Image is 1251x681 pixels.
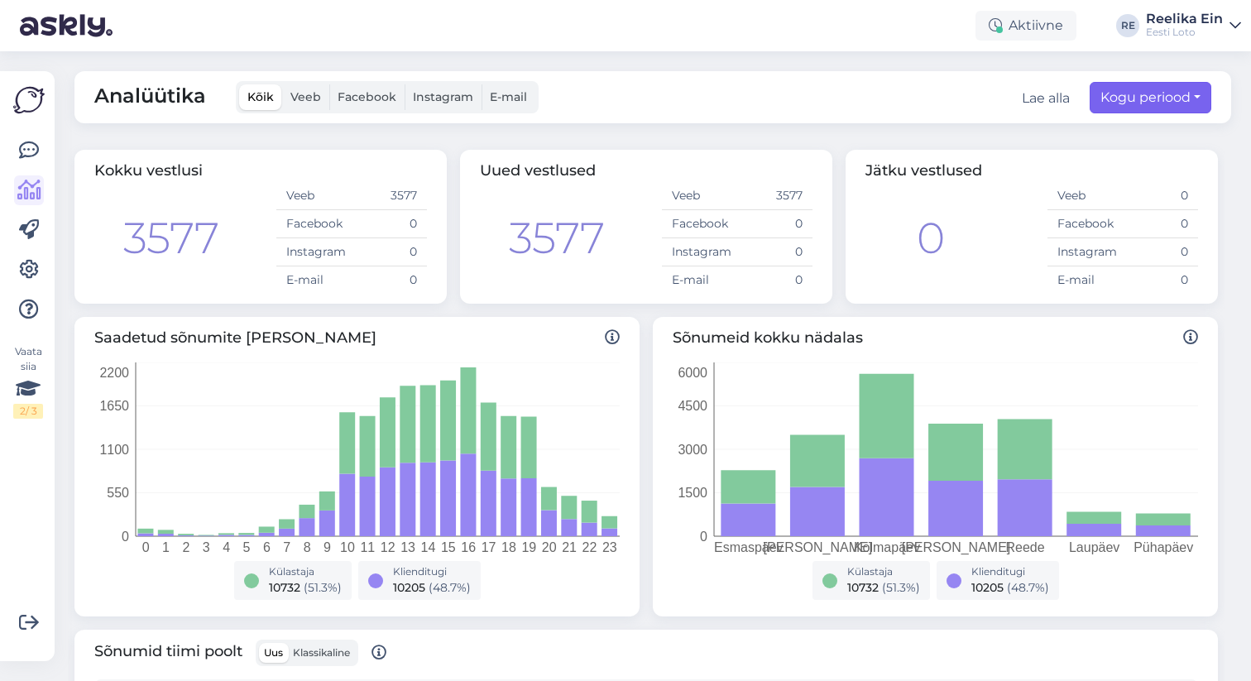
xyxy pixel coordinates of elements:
[1005,540,1044,554] tspan: Reede
[94,161,203,180] span: Kokku vestlusi
[247,89,274,104] span: Kõik
[562,540,577,554] tspan: 21
[304,540,311,554] tspan: 8
[421,540,436,554] tspan: 14
[264,646,283,659] span: Uus
[94,327,620,349] span: Saadetud sõnumite [PERSON_NAME]
[1146,26,1223,39] div: Eesti Loto
[1069,540,1119,554] tspan: Laupäev
[400,540,415,554] tspan: 13
[847,564,920,579] div: Külastaja
[441,540,456,554] tspan: 15
[1047,182,1123,210] td: Veeb
[902,540,1011,555] tspan: [PERSON_NAME]
[700,530,707,544] tspan: 0
[490,89,527,104] span: E-mail
[142,540,150,554] tspan: 0
[99,399,129,413] tspan: 1650
[1146,12,1223,26] div: Reelika Ein
[1007,580,1049,595] span: ( 48.7 %)
[1123,210,1198,238] td: 0
[662,238,737,266] td: Instagram
[13,84,45,116] img: Askly Logo
[276,238,352,266] td: Instagram
[1134,540,1193,554] tspan: Pühapäev
[847,580,879,595] span: 10732
[971,564,1049,579] div: Klienditugi
[123,206,219,271] div: 3577
[13,344,43,419] div: Vaata siia
[94,640,386,666] span: Sõnumid tiimi poolt
[1047,238,1123,266] td: Instagram
[480,161,596,180] span: Uued vestlused
[971,580,1004,595] span: 10205
[1047,210,1123,238] td: Facebook
[501,540,516,554] tspan: 18
[602,540,617,554] tspan: 23
[1123,182,1198,210] td: 0
[381,540,395,554] tspan: 12
[482,540,496,554] tspan: 17
[461,540,476,554] tspan: 16
[542,540,557,554] tspan: 20
[678,443,707,457] tspan: 3000
[352,266,427,295] td: 0
[1123,266,1198,295] td: 0
[182,540,189,554] tspan: 2
[582,540,597,554] tspan: 22
[352,238,427,266] td: 0
[854,540,920,554] tspan: Kolmapäev
[393,564,471,579] div: Klienditugi
[283,540,290,554] tspan: 7
[1116,14,1139,37] div: RE
[673,327,1198,349] span: Sõnumeid kokku nädalas
[764,540,873,555] tspan: [PERSON_NAME]
[223,540,230,554] tspan: 4
[1047,266,1123,295] td: E-mail
[293,646,350,659] span: Klassikaline
[107,486,129,500] tspan: 550
[1123,238,1198,266] td: 0
[917,206,945,271] div: 0
[714,540,784,554] tspan: Esmaspäev
[678,486,707,500] tspan: 1500
[162,540,170,554] tspan: 1
[122,530,129,544] tspan: 0
[678,366,707,380] tspan: 6000
[521,540,536,554] tspan: 19
[203,540,210,554] tspan: 3
[882,580,920,595] span: ( 51.3 %)
[393,580,425,595] span: 10205
[360,540,375,554] tspan: 11
[243,540,251,554] tspan: 5
[13,404,43,419] div: 2 / 3
[737,238,812,266] td: 0
[290,89,321,104] span: Veeb
[737,182,812,210] td: 3577
[276,266,352,295] td: E-mail
[276,182,352,210] td: Veeb
[662,210,737,238] td: Facebook
[678,399,707,413] tspan: 4500
[269,564,342,579] div: Külastaja
[352,182,427,210] td: 3577
[1146,12,1241,39] a: Reelika EinEesti Loto
[662,266,737,295] td: E-mail
[1022,89,1070,108] button: Lae alla
[304,580,342,595] span: ( 51.3 %)
[99,366,129,380] tspan: 2200
[975,11,1076,41] div: Aktiivne
[429,580,471,595] span: ( 48.7 %)
[269,580,300,595] span: 10732
[662,182,737,210] td: Veeb
[94,81,206,113] span: Analüütika
[1090,82,1211,113] button: Kogu periood
[509,206,605,271] div: 3577
[737,266,812,295] td: 0
[338,89,396,104] span: Facebook
[340,540,355,554] tspan: 10
[263,540,271,554] tspan: 6
[865,161,982,180] span: Jätku vestlused
[99,443,129,457] tspan: 1100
